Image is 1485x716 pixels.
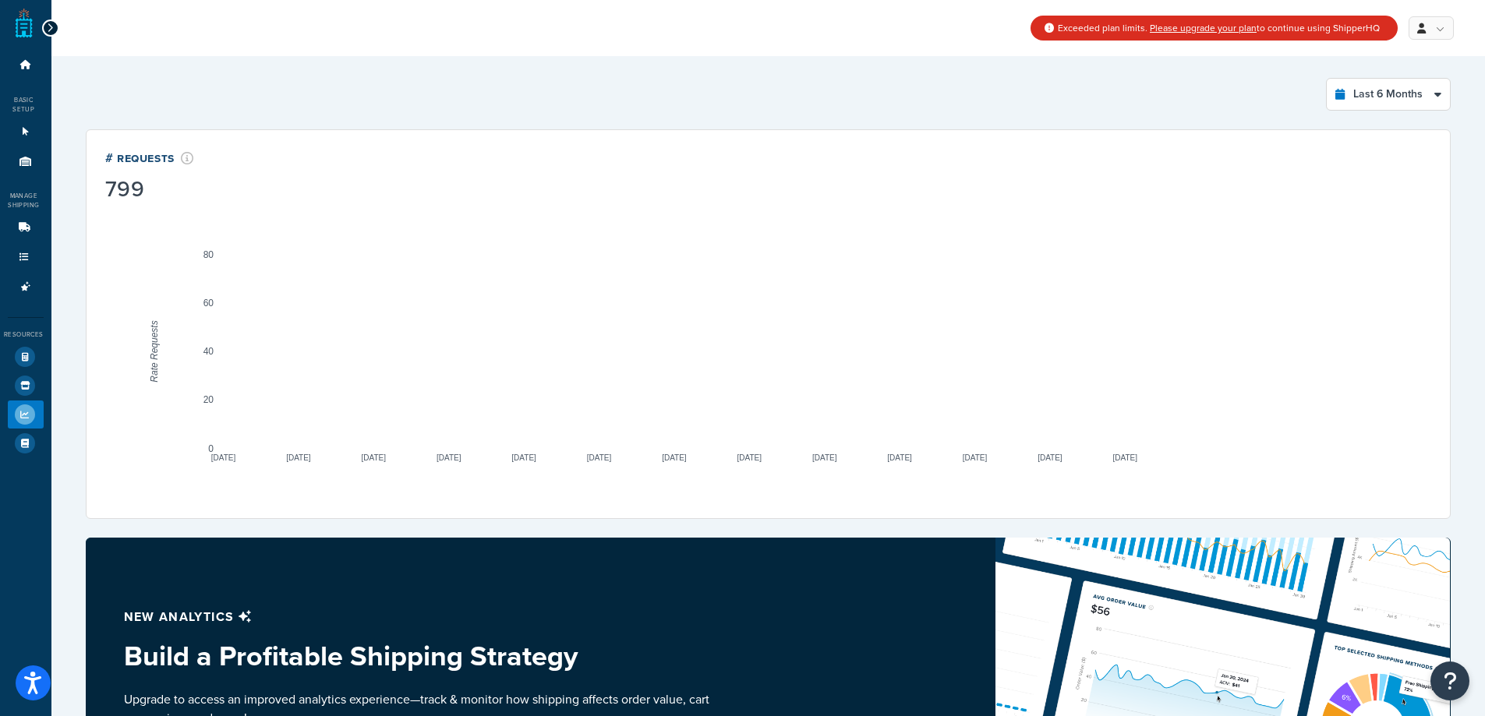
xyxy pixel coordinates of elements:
[208,443,214,454] text: 0
[8,429,44,457] li: Help Docs
[8,400,44,429] li: Analytics
[8,147,44,176] li: Origins
[1150,21,1257,35] a: Please upgrade your plan
[812,453,837,462] text: [DATE]
[887,453,912,462] text: [DATE]
[203,249,214,260] text: 80
[286,453,311,462] text: [DATE]
[8,273,44,302] li: Advanced Features
[203,346,214,357] text: 40
[962,453,987,462] text: [DATE]
[511,453,536,462] text: [DATE]
[8,213,44,242] li: Carriers
[210,453,235,462] text: [DATE]
[737,453,762,462] text: [DATE]
[8,243,44,272] li: Shipping Rules
[586,453,611,462] text: [DATE]
[149,320,160,382] text: Rate Requests
[203,394,214,405] text: 20
[1430,661,1469,700] button: Open Resource Center
[1038,453,1062,462] text: [DATE]
[8,343,44,371] li: Test Your Rates
[124,640,731,672] h3: Build a Profitable Shipping Strategy
[124,606,731,628] p: New analytics
[203,298,214,309] text: 60
[1112,453,1137,462] text: [DATE]
[437,453,461,462] text: [DATE]
[8,51,44,79] li: Dashboard
[105,178,194,200] div: 799
[662,453,687,462] text: [DATE]
[8,118,44,146] li: Websites
[8,372,44,400] li: Marketplace
[361,453,386,462] text: [DATE]
[1058,21,1380,35] span: Exceeded plan limits. to continue using ShipperHQ
[105,149,194,167] div: # Requests
[105,203,1280,499] svg: A chart.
